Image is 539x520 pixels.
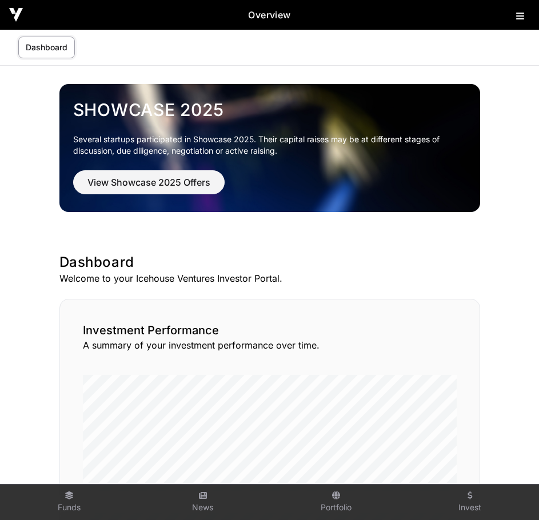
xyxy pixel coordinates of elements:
[73,99,466,120] a: Showcase 2025
[73,170,225,194] button: View Showcase 2025 Offers
[73,134,457,157] p: Several startups participated in Showcase 2025. Their capital raises may be at different stages o...
[408,487,532,518] a: Invest
[7,487,131,518] a: Funds
[18,37,75,58] a: Dashboard
[83,338,457,352] p: A summary of your investment performance over time.
[141,487,265,518] a: News
[87,175,210,189] span: View Showcase 2025 Offers
[9,8,23,22] img: Icehouse Ventures Logo
[59,253,480,271] h1: Dashboard
[83,322,457,338] h2: Investment Performance
[23,8,516,22] h2: Overview
[59,271,480,285] p: Welcome to your Icehouse Ventures Investor Portal.
[73,182,225,193] a: View Showcase 2025 Offers
[482,465,539,520] iframe: Chat Widget
[274,487,399,518] a: Portfolio
[59,84,480,212] img: Showcase 2025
